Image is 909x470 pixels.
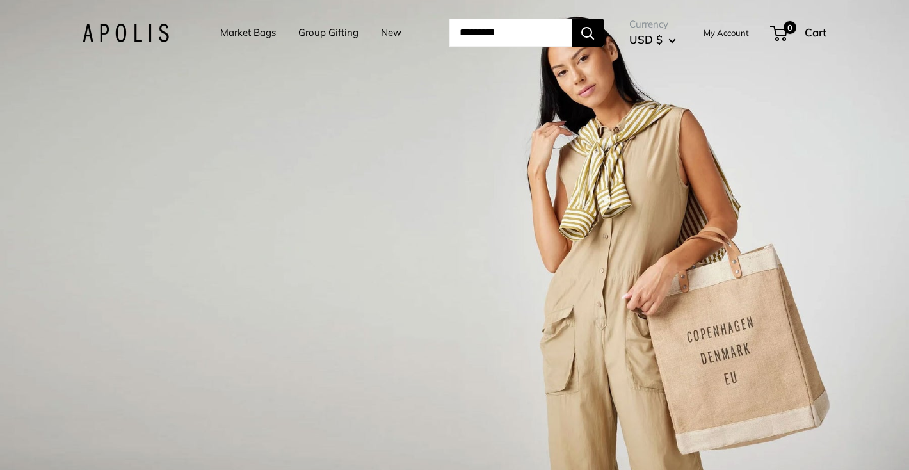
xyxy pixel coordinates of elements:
span: 0 [784,21,796,34]
a: Group Gifting [298,24,358,42]
img: Apolis [83,24,169,42]
span: Currency [629,15,676,33]
a: 0 Cart [771,22,826,43]
input: Search... [449,19,572,47]
span: USD $ [629,33,663,46]
button: Search [572,19,604,47]
a: New [381,24,401,42]
span: Cart [805,26,826,39]
a: My Account [704,25,749,40]
button: USD $ [629,29,676,50]
a: Market Bags [220,24,276,42]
